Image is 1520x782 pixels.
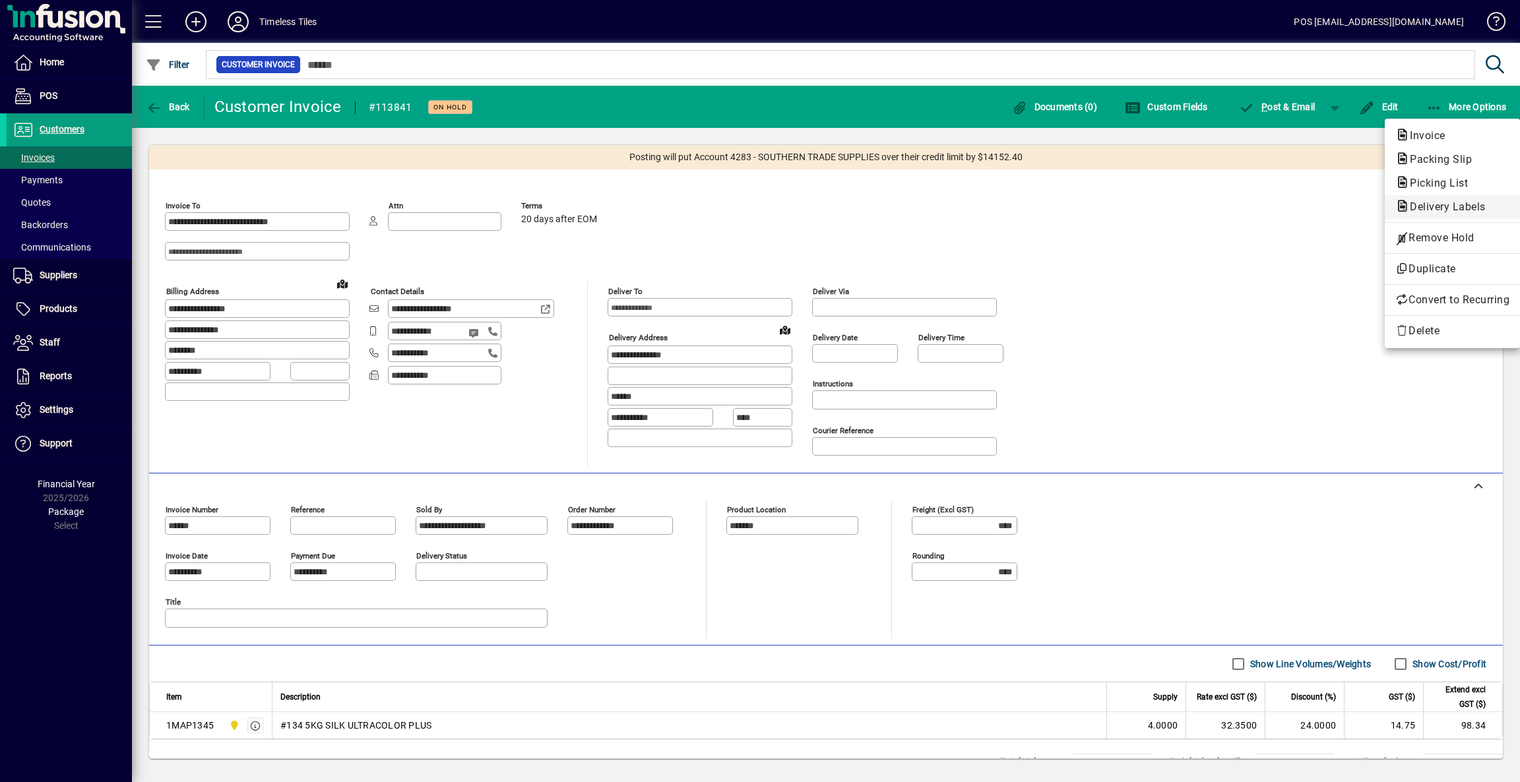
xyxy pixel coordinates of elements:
[1395,129,1452,142] span: Invoice
[1395,177,1474,189] span: Picking List
[1395,292,1509,308] span: Convert to Recurring
[1395,261,1509,277] span: Duplicate
[1395,230,1509,246] span: Remove Hold
[1395,200,1492,213] span: Delivery Labels
[1395,153,1478,165] span: Packing Slip
[1395,323,1509,339] span: Delete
